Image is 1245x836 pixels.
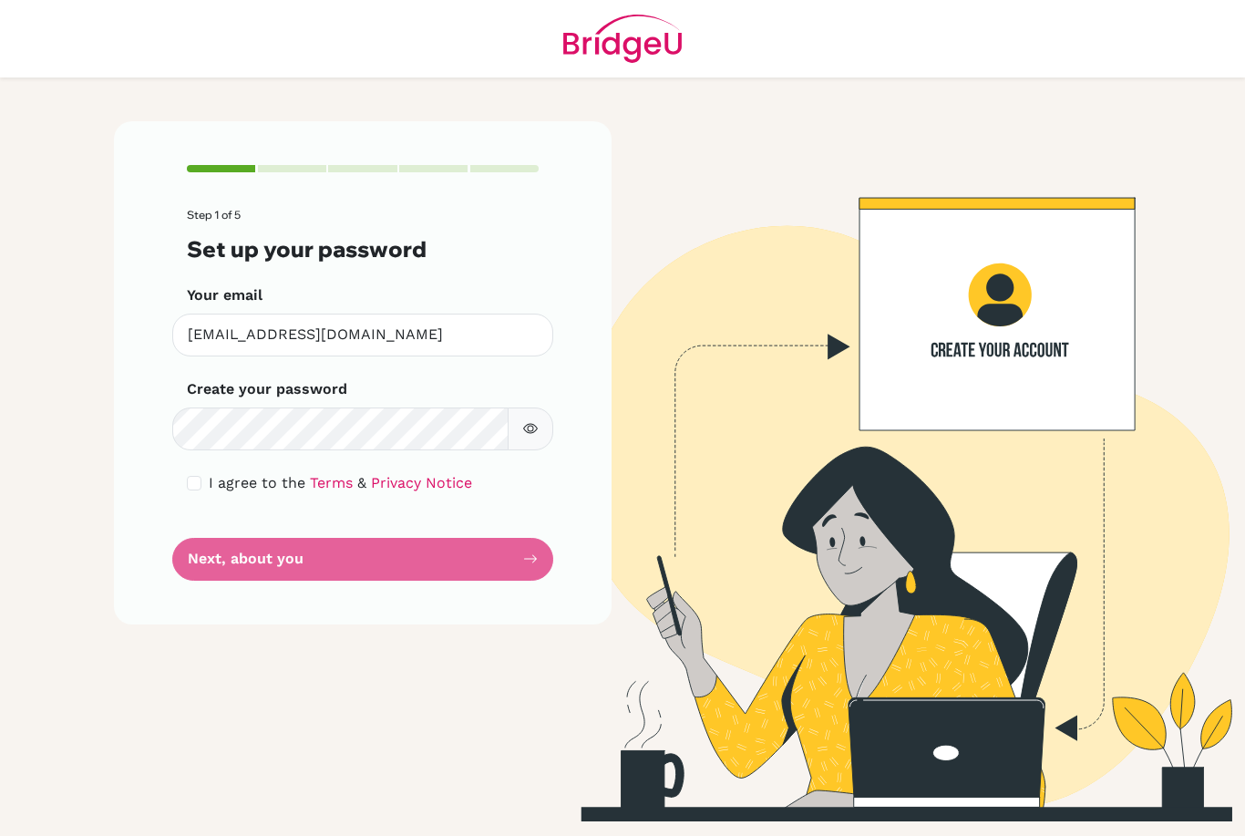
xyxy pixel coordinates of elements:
[357,474,366,491] span: &
[187,236,539,263] h3: Set up your password
[209,474,305,491] span: I agree to the
[310,474,353,491] a: Terms
[187,378,347,400] label: Create your password
[187,284,262,306] label: Your email
[187,208,241,222] span: Step 1 of 5
[371,474,472,491] a: Privacy Notice
[172,314,553,356] input: Insert your email*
